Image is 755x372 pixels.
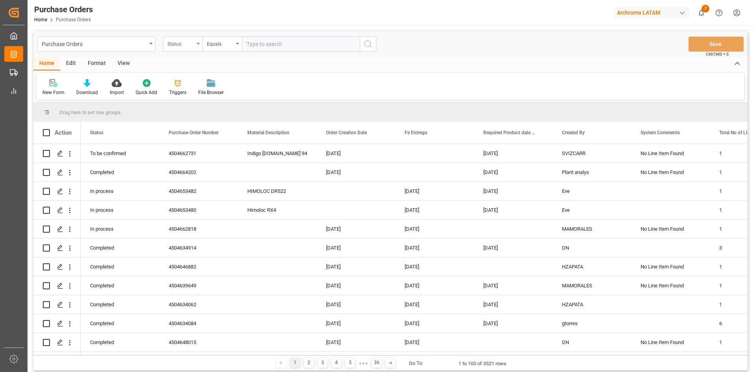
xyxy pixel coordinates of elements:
[474,295,552,314] div: [DATE]
[198,89,224,96] div: File Browser
[552,295,631,314] div: HZAPATA
[159,239,238,257] div: 4504634914
[159,182,238,200] div: 4504653482
[395,333,474,352] div: [DATE]
[33,201,81,220] div: Press SPACE to select this row.
[55,129,72,136] div: Action
[552,257,631,276] div: HZAPATA
[169,89,186,96] div: Triggers
[33,144,81,163] div: Press SPACE to select this row.
[81,144,159,163] div: To be confirmed
[242,37,360,52] input: Type to search
[459,360,506,368] div: 1 to 100 of 3521 rows
[331,358,341,368] div: 4
[552,352,631,370] div: HZAPATA
[81,314,159,333] div: Completed
[60,57,82,70] div: Edit
[290,358,300,368] div: 1
[238,144,317,163] div: Indigo [DOMAIN_NAME] 94
[247,130,289,135] span: Material Description
[317,276,395,295] div: [DATE]
[159,144,238,163] div: 4504662731
[33,163,81,182] div: Press SPACE to select this row.
[692,4,710,22] button: show 7 new notifications
[317,220,395,238] div: [DATE]
[552,276,631,295] div: MAMORALES
[562,130,585,135] span: Created By
[136,89,157,96] div: Quick Add
[552,220,631,238] div: MAMORALES
[81,239,159,257] div: Completed
[317,333,395,352] div: [DATE]
[474,201,552,219] div: [DATE]
[33,352,81,371] div: Press SPACE to select this row.
[42,39,147,48] div: Purchase Orders
[474,276,552,295] div: [DATE]
[405,130,427,135] span: Fe Entrega
[474,239,552,257] div: [DATE]
[552,182,631,200] div: Eve
[483,130,536,135] span: Required Product date (AB)
[552,314,631,333] div: gtorres
[81,182,159,200] div: In process
[395,257,474,276] div: [DATE]
[552,163,631,181] div: Plant analys
[169,130,219,135] span: Purchase Order Number
[168,39,194,48] div: Status
[33,276,81,295] div: Press SPACE to select this row.
[395,352,474,370] div: [DATE]
[372,358,381,368] div: 36
[159,352,238,370] div: 4504645159
[710,4,728,22] button: Help Center
[33,57,60,70] div: Home
[33,182,81,201] div: Press SPACE to select this row.
[81,333,159,352] div: Completed
[614,5,692,20] button: Archroma LATAM
[395,276,474,295] div: [DATE]
[395,182,474,200] div: [DATE]
[42,89,64,96] div: New Form
[81,163,159,181] div: Completed
[238,182,317,200] div: HIMOLOC DR522
[33,239,81,257] div: Press SPACE to select this row.
[304,358,314,368] div: 2
[33,257,81,276] div: Press SPACE to select this row.
[689,37,744,52] button: Save
[631,257,710,276] div: No Line Item Found
[631,163,710,181] div: No Line Item Found
[203,37,242,52] button: open menu
[345,358,355,368] div: 5
[706,51,729,57] span: Ctrl/CMD + S
[207,39,234,48] div: Equals
[59,109,121,115] span: Drag here to set row groups
[631,220,710,238] div: No Line Item Found
[76,89,98,96] div: Download
[631,276,710,295] div: No Line Item Found
[159,220,238,238] div: 4504662818
[552,333,631,352] div: DN
[317,352,395,370] div: [DATE]
[159,257,238,276] div: 4504646882
[359,360,368,366] div: ● ● ●
[112,57,136,70] div: View
[317,314,395,333] div: [DATE]
[33,333,81,352] div: Press SPACE to select this row.
[81,257,159,276] div: Completed
[317,257,395,276] div: [DATE]
[474,163,552,181] div: [DATE]
[395,295,474,314] div: [DATE]
[552,201,631,219] div: Eve
[238,201,317,219] div: Himoloc RX4
[33,295,81,314] div: Press SPACE to select this row.
[81,295,159,314] div: Completed
[326,130,367,135] span: Order Creation Date
[159,276,238,295] div: 4504639649
[360,37,376,52] button: search button
[474,182,552,200] div: [DATE]
[395,239,474,257] div: [DATE]
[409,359,423,367] div: Go To:
[317,144,395,163] div: [DATE]
[159,333,238,352] div: 4504648015
[81,201,159,219] div: In process
[110,89,124,96] div: Import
